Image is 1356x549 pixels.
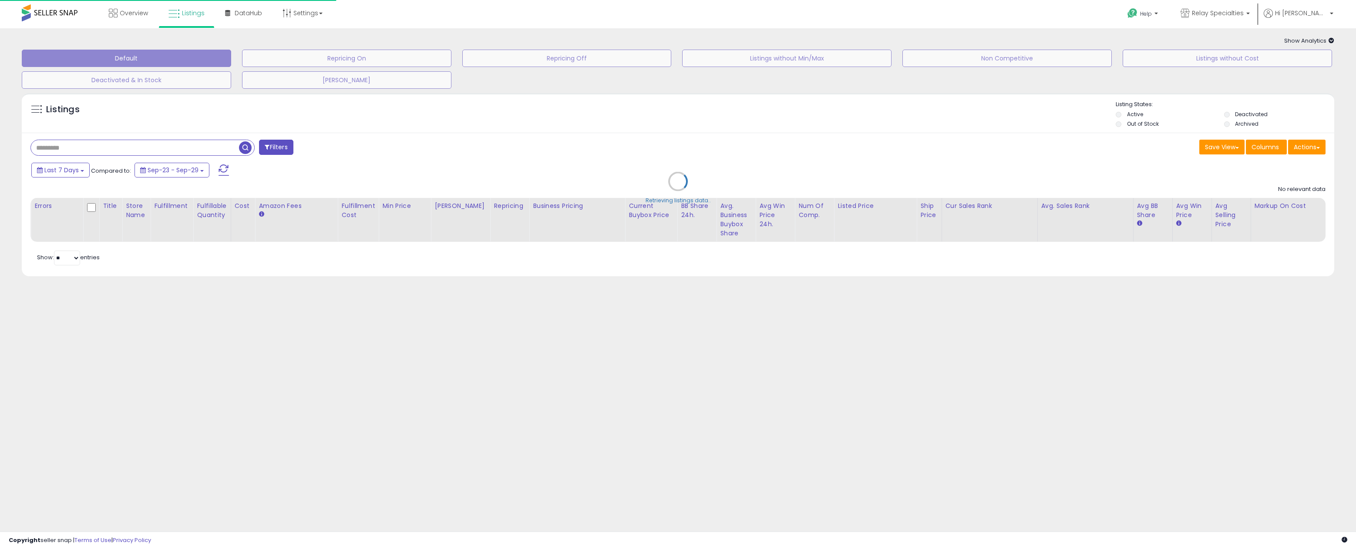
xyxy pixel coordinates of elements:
i: Get Help [1127,8,1138,19]
button: Deactivated & In Stock [22,71,231,89]
span: Overview [120,9,148,17]
span: Help [1140,10,1152,17]
a: Hi [PERSON_NAME] [1264,9,1333,28]
button: Listings without Cost [1123,50,1332,67]
a: Help [1120,1,1167,28]
span: Hi [PERSON_NAME] [1275,9,1327,17]
button: [PERSON_NAME] [242,71,451,89]
button: Default [22,50,231,67]
span: Relay Specialties [1192,9,1244,17]
button: Repricing Off [462,50,672,67]
span: DataHub [235,9,262,17]
button: Repricing On [242,50,451,67]
span: Show Analytics [1284,37,1334,45]
button: Listings without Min/Max [682,50,892,67]
span: Listings [182,9,205,17]
button: Non Competitive [902,50,1112,67]
div: Retrieving listings data.. [646,197,711,204]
